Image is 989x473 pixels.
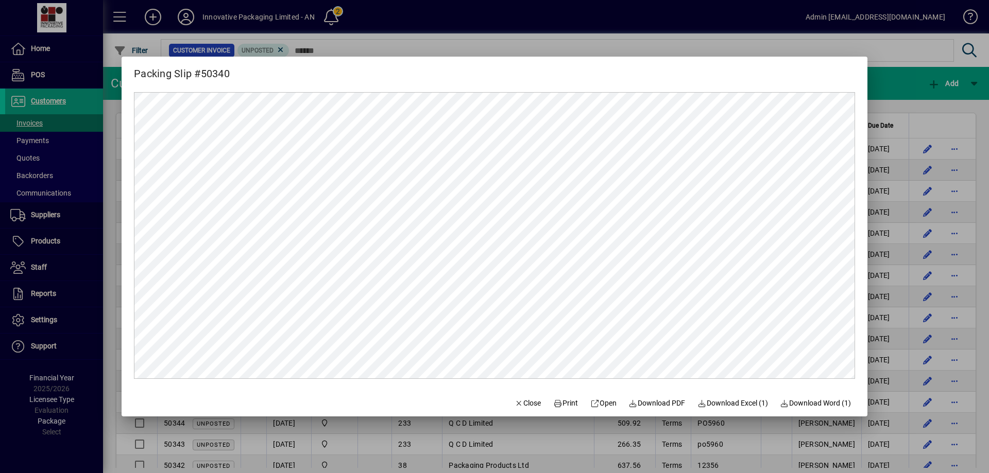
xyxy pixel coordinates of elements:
[776,394,856,412] button: Download Word (1)
[122,57,242,82] h2: Packing Slip #50340
[697,398,768,409] span: Download Excel (1)
[549,394,582,412] button: Print
[629,398,686,409] span: Download PDF
[625,394,690,412] a: Download PDF
[510,394,545,412] button: Close
[515,398,541,409] span: Close
[780,398,851,409] span: Download Word (1)
[693,394,772,412] button: Download Excel (1)
[553,398,578,409] span: Print
[586,394,621,412] a: Open
[590,398,617,409] span: Open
